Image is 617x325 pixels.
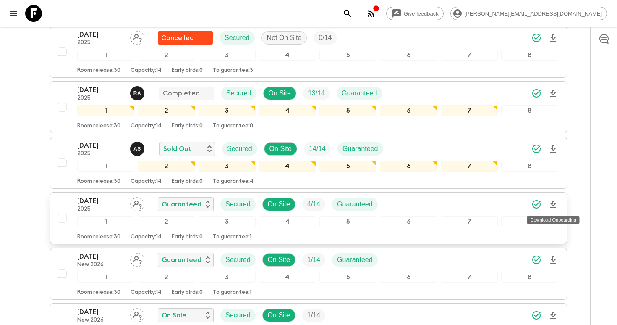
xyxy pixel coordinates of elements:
p: Secured [225,255,251,265]
div: Secured [220,309,256,322]
p: Secured [226,88,251,98]
p: To guarantee: 3 [213,67,253,74]
p: Room release: 30 [77,178,120,185]
p: On Site [268,310,290,320]
p: Cancelled [161,33,194,43]
p: [DATE] [77,140,123,151]
p: 14 / 14 [309,144,326,154]
div: Download Onboarding [527,216,580,224]
p: 0 / 14 [319,33,332,43]
p: 4 / 14 [307,199,320,209]
div: On Site [262,198,295,211]
div: 1 [77,105,134,116]
p: Early birds: 0 [172,289,203,296]
p: 2025 [77,40,123,46]
p: Guaranteed [342,144,378,154]
div: 3 [199,216,256,227]
div: 3 [199,50,256,61]
div: 7 [441,50,498,61]
button: [DATE]2025Raivis AireCompletedSecuredOn SiteTrip FillGuaranteed12345678Room release:30Capacity:14... [50,81,567,133]
div: Trip Fill [302,198,325,211]
div: 7 [441,105,498,116]
div: 5 [319,161,376,172]
span: Assign pack leader [130,200,144,206]
div: Secured [220,253,256,267]
span: Agnis Sirmais [130,144,146,151]
div: Flash Pack cancellation [158,31,213,45]
svg: Synced Successfully [531,199,541,209]
div: On Site [264,142,297,156]
p: 13 / 14 [308,88,325,98]
p: Guaranteed [162,255,201,265]
p: Secured [225,310,251,320]
button: search adventures [339,5,356,22]
svg: Download Onboarding [548,144,558,154]
div: Trip Fill [304,142,331,156]
p: [DATE] [77,251,123,262]
p: Guaranteed [162,199,201,209]
p: On Site [269,144,292,154]
div: 8 [501,50,558,61]
svg: Download Onboarding [548,200,558,210]
p: Secured [225,199,251,209]
button: menu [5,5,22,22]
p: Early birds: 0 [172,67,203,74]
p: Room release: 30 [77,234,120,240]
p: On Sale [162,310,186,320]
p: 2025 [77,206,123,213]
div: 6 [380,216,437,227]
span: Assign pack leader [130,33,144,40]
div: 1 [77,216,134,227]
div: 5 [319,216,376,227]
p: Capacity: 14 [131,234,162,240]
p: On Site [268,255,290,265]
div: Trip Fill [302,253,325,267]
div: 5 [319,50,376,61]
div: 7 [441,161,498,172]
p: Capacity: 14 [131,289,162,296]
button: [DATE]2025Assign pack leaderFlash Pack cancellationSecuredNot On SiteTrip Fill12345678Room releas... [50,26,567,78]
span: Assign pack leader [130,255,144,262]
div: 4 [259,216,316,227]
p: Not On Site [267,33,302,43]
svg: Download Onboarding [548,33,558,43]
div: On Site [263,87,296,100]
p: New 2026 [77,262,123,268]
p: Room release: 30 [77,67,120,74]
p: Sold Out [163,144,191,154]
p: 1 / 14 [307,255,320,265]
p: Early birds: 0 [172,123,203,129]
div: On Site [262,253,295,267]
div: Trip Fill [302,309,325,322]
div: 4 [259,272,316,283]
p: Room release: 30 [77,289,120,296]
p: [DATE] [77,85,123,95]
p: Capacity: 14 [131,123,162,129]
div: On Site [262,309,295,322]
div: 8 [501,105,558,116]
div: 8 [501,216,558,227]
div: 8 [501,161,558,172]
div: 8 [501,272,558,283]
div: Secured [222,142,257,156]
p: Guaranteed [342,88,377,98]
span: Give feedback [399,11,443,17]
div: Secured [221,87,256,100]
p: 1 / 14 [307,310,320,320]
p: 2025 [77,95,123,102]
p: Secured [227,144,252,154]
div: 4 [259,161,316,172]
div: 3 [199,272,256,283]
div: 6 [380,272,437,283]
div: 5 [319,272,376,283]
svg: Synced Successfully [531,255,541,265]
p: [DATE] [77,196,123,206]
p: [DATE] [77,307,123,317]
div: 1 [77,161,134,172]
svg: Synced Successfully [531,144,541,154]
div: 6 [380,161,437,172]
span: Raivis Aire [130,89,146,95]
svg: Download Onboarding [548,89,558,99]
span: [PERSON_NAME][EMAIL_ADDRESS][DOMAIN_NAME] [460,11,607,17]
button: [DATE]2025Assign pack leaderGuaranteedSecuredOn SiteTrip FillGuaranteed12345678Room release:30Cap... [50,192,567,244]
